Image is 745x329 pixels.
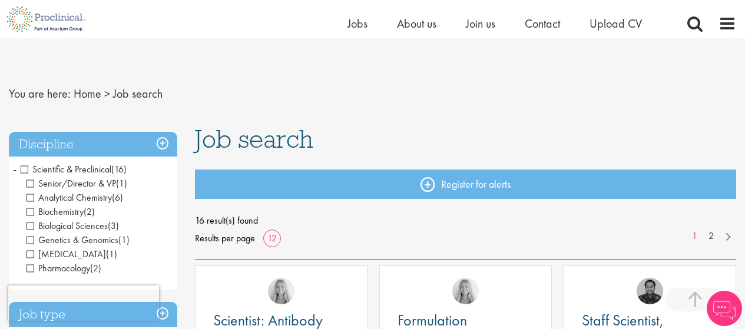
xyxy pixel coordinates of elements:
[195,123,313,155] span: Job search
[8,285,159,321] iframe: reCAPTCHA
[195,230,255,247] span: Results per page
[525,16,560,31] a: Contact
[84,205,95,218] span: (2)
[27,248,106,260] span: [MEDICAL_DATA]
[74,86,101,101] a: breadcrumb link
[27,177,127,190] span: Senior/Director & VP
[21,163,111,175] span: Scientific & Preclinical
[466,16,495,31] a: Join us
[268,278,294,304] img: Shannon Briggs
[21,163,127,175] span: Scientific & Preclinical
[27,262,101,274] span: Pharmacology
[397,16,436,31] a: About us
[27,248,117,260] span: Laboratory Technician
[27,205,84,218] span: Biochemistry
[637,278,663,304] img: Mike Raletz
[118,234,130,246] span: (1)
[9,132,177,157] h3: Discipline
[27,234,130,246] span: Genetics & Genomics
[686,230,703,243] a: 1
[452,278,479,304] img: Shannon Briggs
[13,160,16,178] span: -
[703,230,720,243] a: 2
[27,191,112,204] span: Analytical Chemistry
[590,16,642,31] a: Upload CV
[108,220,119,232] span: (3)
[27,220,108,232] span: Biological Sciences
[90,262,101,274] span: (2)
[104,86,110,101] span: >
[27,191,123,204] span: Analytical Chemistry
[263,232,281,244] a: 12
[195,170,736,199] a: Register for alerts
[111,163,127,175] span: (16)
[27,220,119,232] span: Biological Sciences
[113,86,163,101] span: Job search
[27,262,90,274] span: Pharmacology
[347,16,367,31] a: Jobs
[707,291,742,326] img: Chatbot
[112,191,123,204] span: (6)
[195,212,736,230] span: 16 result(s) found
[27,177,116,190] span: Senior/Director & VP
[9,86,71,101] span: You are here:
[116,177,127,190] span: (1)
[27,234,118,246] span: Genetics & Genomics
[27,205,95,218] span: Biochemistry
[106,248,117,260] span: (1)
